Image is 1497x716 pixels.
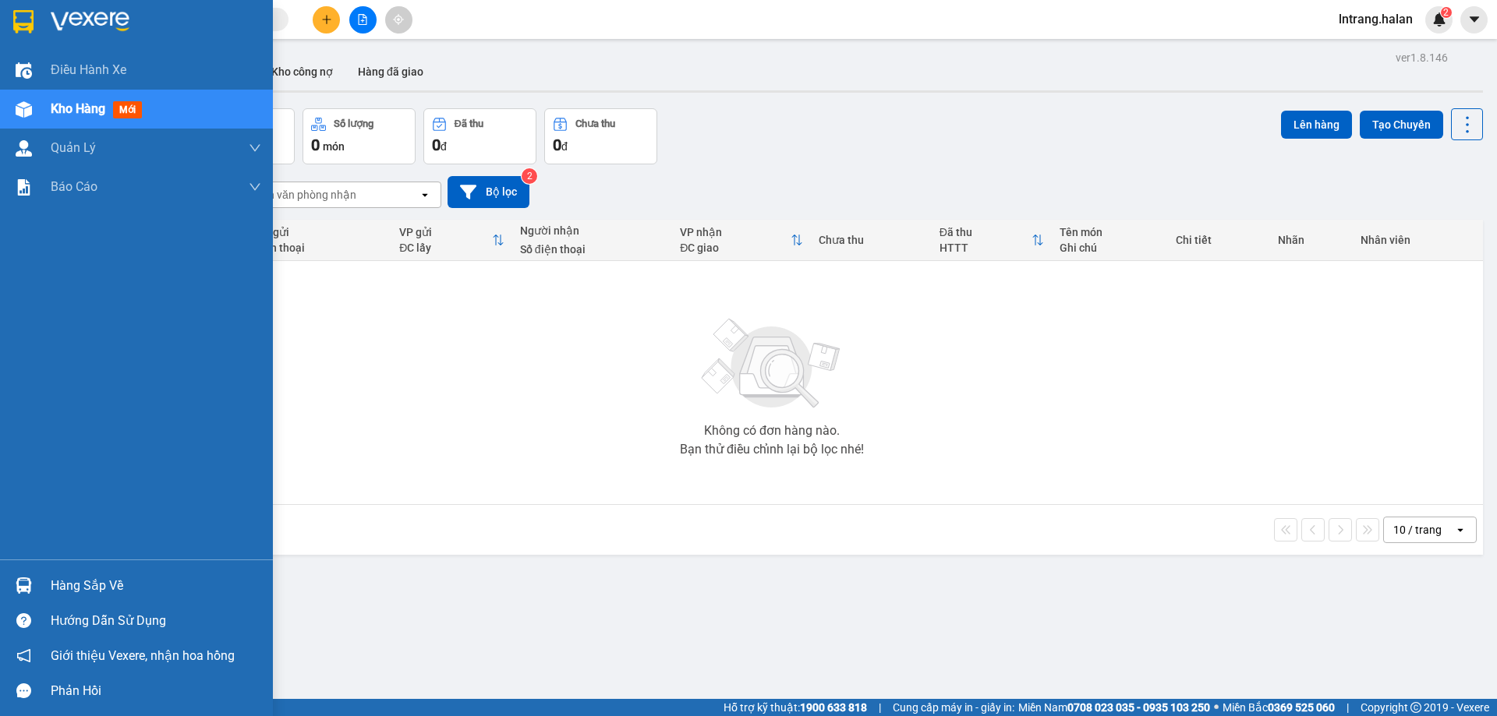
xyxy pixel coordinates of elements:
[16,648,31,663] span: notification
[349,6,377,34] button: file-add
[16,577,32,594] img: warehouse-icon
[1176,234,1262,246] div: Chi tiết
[16,140,32,157] img: warehouse-icon
[51,60,126,79] span: Điều hành xe
[1454,524,1467,536] svg: open
[259,53,345,90] button: Kho công nợ
[249,181,261,193] span: down
[113,101,142,118] span: mới
[1410,702,1421,713] span: copyright
[520,243,664,256] div: Số điện thoại
[16,683,31,698] span: message
[1360,111,1443,139] button: Tạo Chuyến
[441,140,447,153] span: đ
[1018,699,1210,716] span: Miền Nam
[522,168,537,184] sup: 2
[1393,522,1442,538] div: 10 / trang
[553,136,561,154] span: 0
[51,177,97,196] span: Báo cáo
[448,176,529,208] button: Bộ lọc
[1214,704,1219,711] span: ⚪️
[819,234,923,246] div: Chưa thu
[704,425,840,437] div: Không có đơn hàng nào.
[16,179,32,196] img: solution-icon
[399,226,491,238] div: VP gửi
[385,6,412,34] button: aim
[561,140,568,153] span: đ
[1281,111,1352,139] button: Lên hàng
[357,14,368,25] span: file-add
[893,699,1014,716] span: Cung cấp máy in - giấy in:
[724,699,867,716] span: Hỗ trợ kỹ thuật:
[1223,699,1335,716] span: Miền Bắc
[800,701,867,714] strong: 1900 633 818
[455,118,483,129] div: Đã thu
[940,226,1032,238] div: Đã thu
[391,220,511,261] th: Toggle SortBy
[334,118,373,129] div: Số lượng
[1067,701,1210,714] strong: 0708 023 035 - 0935 103 250
[1347,699,1349,716] span: |
[16,613,31,628] span: question-circle
[932,220,1053,261] th: Toggle SortBy
[1268,701,1335,714] strong: 0369 525 060
[672,220,811,261] th: Toggle SortBy
[323,140,345,153] span: món
[16,101,32,118] img: warehouse-icon
[879,699,881,716] span: |
[51,646,235,665] span: Giới thiệu Vexere, nhận hoa hồng
[1278,234,1346,246] div: Nhãn
[1432,12,1446,26] img: icon-new-feature
[51,574,261,598] div: Hàng sắp về
[544,108,657,164] button: Chưa thu0đ
[51,609,261,633] div: Hướng dẫn sử dụng
[321,14,332,25] span: plus
[239,242,384,254] div: Số điện thoại
[432,136,441,154] span: 0
[520,224,664,237] div: Người nhận
[51,679,261,703] div: Phản hồi
[249,142,261,154] span: down
[1326,9,1425,29] span: lntrang.halan
[51,101,105,116] span: Kho hàng
[1441,7,1452,18] sup: 2
[303,108,416,164] button: Số lượng0món
[1361,234,1474,246] div: Nhân viên
[419,189,431,201] svg: open
[1467,12,1481,26] span: caret-down
[423,108,536,164] button: Đã thu0đ
[345,53,436,90] button: Hàng đã giao
[1460,6,1488,34] button: caret-down
[239,226,384,238] div: Người gửi
[313,6,340,34] button: plus
[51,138,96,157] span: Quản Lý
[575,118,615,129] div: Chưa thu
[1443,7,1449,18] span: 2
[399,242,491,254] div: ĐC lấy
[249,187,356,203] div: Chọn văn phòng nhận
[1396,49,1448,66] div: ver 1.8.146
[311,136,320,154] span: 0
[680,226,791,238] div: VP nhận
[680,242,791,254] div: ĐC giao
[680,443,864,456] div: Bạn thử điều chỉnh lại bộ lọc nhé!
[1060,226,1159,238] div: Tên món
[694,309,850,418] img: svg+xml;base64,PHN2ZyBjbGFzcz0ibGlzdC1wbHVnX19zdmciIHhtbG5zPSJodHRwOi8vd3d3LnczLm9yZy8yMDAwL3N2Zy...
[13,10,34,34] img: logo-vxr
[16,62,32,79] img: warehouse-icon
[1060,242,1159,254] div: Ghi chú
[940,242,1032,254] div: HTTT
[393,14,404,25] span: aim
